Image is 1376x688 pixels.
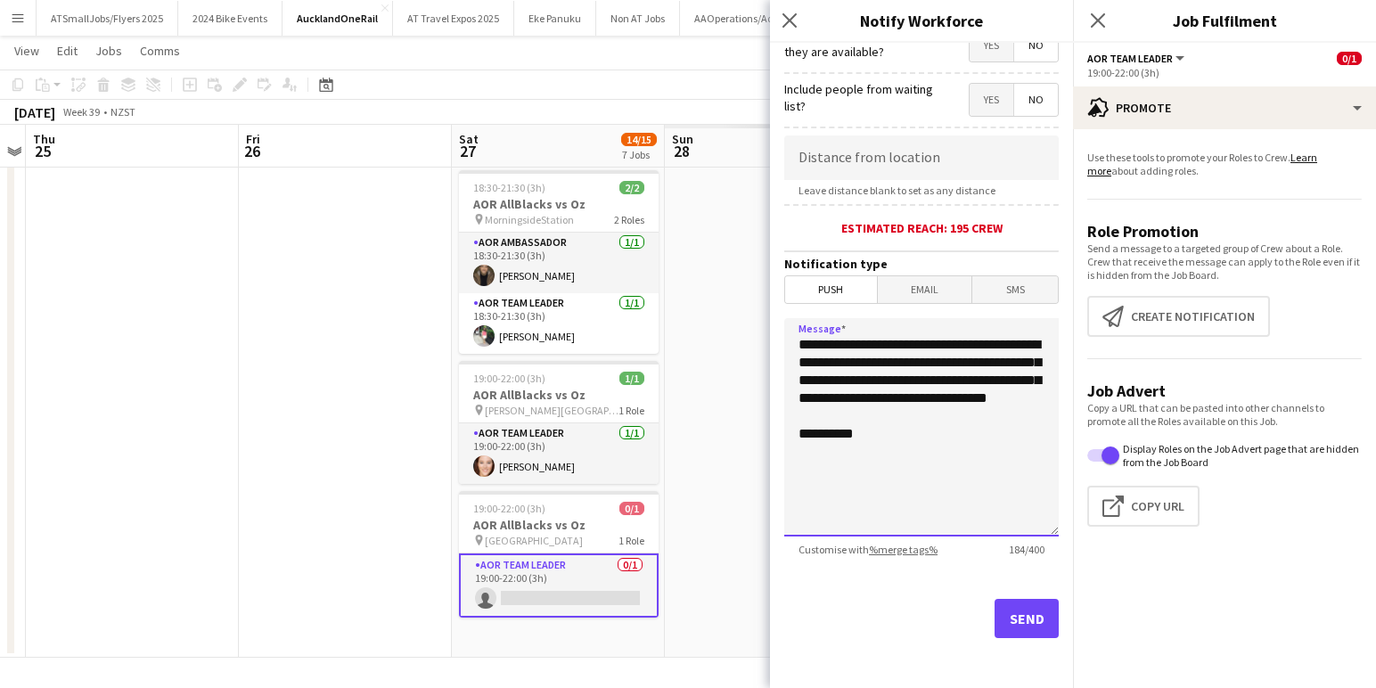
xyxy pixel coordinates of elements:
a: Jobs [88,39,129,62]
button: Copy Url [1087,486,1200,527]
a: View [7,39,46,62]
span: Thu [33,131,55,147]
span: 2/2 [619,181,644,194]
button: Non AT Jobs [596,1,680,36]
span: Leave distance blank to set as any distance [784,184,1010,197]
label: Display Roles on the Job Advert page that are hidden from the Job Board [1119,442,1362,469]
h3: Notify Workforce [770,9,1073,32]
button: Send [995,599,1059,638]
app-job-card: 19:00-22:00 (3h)1/1AOR AllBlacks vs Oz [PERSON_NAME][GEOGRAPHIC_DATA]1 RoleAOR Team Leader1/119:0... [459,361,659,484]
span: 1/1 [619,372,644,385]
span: View [14,43,39,59]
button: ATSmallJobs/Flyers 2025 [37,1,178,36]
button: AT Travel Expos 2025 [393,1,514,36]
button: 2024 Bike Events [178,1,283,36]
span: Jobs [95,43,122,59]
span: Edit [57,43,78,59]
h3: Notification type [784,256,1059,272]
span: 19:00-22:00 (3h) [473,372,545,385]
p: Copy a URL that can be pasted into other channels to promote all the Roles available on this Job. [1087,401,1362,428]
span: Yes [970,84,1013,116]
span: 0/1 [619,502,644,515]
button: AucklandOneRail [283,1,393,36]
app-card-role: AOR Team Leader1/119:00-22:00 (3h)[PERSON_NAME] [459,423,659,484]
span: [PERSON_NAME][GEOGRAPHIC_DATA] [485,404,618,417]
span: 27 [456,141,479,161]
a: Learn more [1087,151,1317,177]
div: Promote [1073,86,1376,129]
span: Week 39 [59,105,103,119]
span: 1 Role [618,534,644,547]
div: NZST [111,105,135,119]
span: MorningsideStation [485,213,574,226]
span: Email [878,276,972,303]
app-job-card: 18:30-21:30 (3h)2/2AOR AllBlacks vs Oz MorningsideStation2 RolesAOR Ambassador1/118:30-21:30 (3h)... [459,170,659,354]
span: No [1014,84,1058,116]
app-card-role: AOR Team Leader0/119:00-22:00 (3h) [459,553,659,618]
a: Edit [50,39,85,62]
h3: AOR AllBlacks vs Oz [459,196,659,212]
span: Fri [246,131,260,147]
span: 25 [30,141,55,161]
div: 7 Jobs [622,148,656,161]
button: AAOperations/Admin [680,1,807,36]
span: Sat [459,131,479,147]
button: Create notification [1087,296,1270,337]
span: 2 Roles [614,213,644,226]
app-card-role: AOR Team Leader1/118:30-21:30 (3h)[PERSON_NAME] [459,293,659,354]
span: SMS [972,276,1058,303]
span: 28 [669,141,693,161]
span: 26 [243,141,260,161]
p: Use these tools to promote your Roles to Crew. about adding roles. [1087,151,1362,177]
p: Send a message to a targeted group of Crew about a Role. Crew that receive the message can apply ... [1087,242,1362,282]
h3: Job Advert [1087,381,1362,401]
button: Eke Panuku [514,1,596,36]
span: 0/1 [1337,52,1362,65]
div: [DATE] [14,103,55,121]
h3: Job Fulfilment [1073,9,1376,32]
button: AOR Team Leader [1087,52,1187,65]
label: Only send to people that look like they are available? [784,27,969,59]
h3: Role Promotion [1087,221,1362,242]
span: 184 / 400 [995,543,1059,556]
span: Yes [970,29,1013,61]
span: 18:30-21:30 (3h) [473,181,545,194]
label: Include people from waiting list? [784,81,939,113]
div: Estimated reach: 195 crew [784,220,1059,236]
a: %merge tags% [869,543,938,556]
span: Push [785,276,877,303]
app-card-role: AOR Ambassador1/118:30-21:30 (3h)[PERSON_NAME] [459,233,659,293]
span: 19:00-22:00 (3h) [473,502,545,515]
span: Customise with [784,543,952,556]
span: 14/15 [621,133,657,146]
span: AOR Team Leader [1087,52,1173,65]
app-job-card: 19:00-22:00 (3h)0/1AOR AllBlacks vs Oz [GEOGRAPHIC_DATA]1 RoleAOR Team Leader0/119:00-22:00 (3h) [459,491,659,618]
h3: AOR AllBlacks vs Oz [459,517,659,533]
span: Sun [672,131,693,147]
a: Comms [133,39,187,62]
span: Comms [140,43,180,59]
h3: AOR AllBlacks vs Oz [459,387,659,403]
span: 1 Role [618,404,644,417]
span: [GEOGRAPHIC_DATA] [485,534,583,547]
span: No [1014,29,1058,61]
div: 19:00-22:00 (3h) [1087,66,1362,79]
